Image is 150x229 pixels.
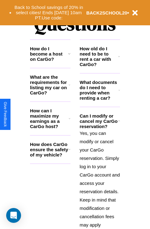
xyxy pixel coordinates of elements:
div: Open Intercom Messenger [6,208,21,223]
h3: How does CarGo ensure the safety of my vehicle? [30,142,69,157]
h3: How old do I need to be to rent a car with CarGo? [80,46,118,67]
button: Back to School savings of 20% in select cities! Ends [DATE] 10am PT.Use code: [11,3,86,22]
h3: What documents do I need to provide when renting a car? [80,80,119,101]
b: BACK2SCHOOL20 [86,10,127,15]
div: Give Feedback [3,102,7,127]
h3: What are the requirements for listing my car on CarGo? [30,74,69,95]
h3: Can I modify or cancel my CarGo reservation? [80,113,118,129]
h3: How can I maximize my earnings as a CarGo host? [30,108,69,129]
h3: How do I become a host on CarGo? [30,46,68,62]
